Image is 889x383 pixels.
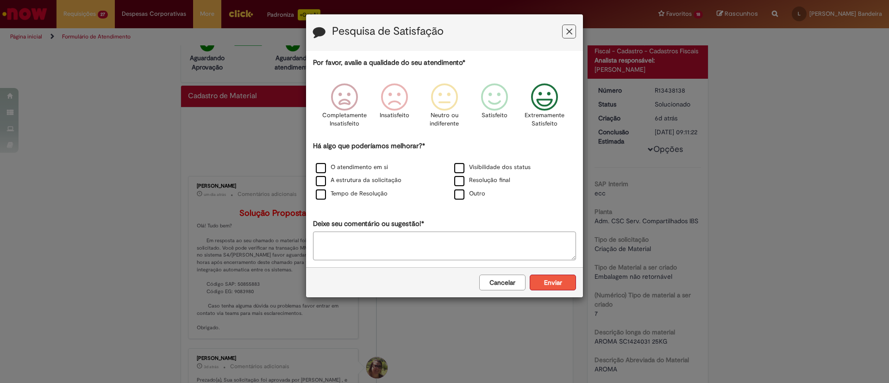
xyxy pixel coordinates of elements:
div: Completamente Insatisfeito [320,76,368,140]
p: Completamente Insatisfeito [322,111,367,128]
div: Neutro ou indiferente [421,76,468,140]
div: Extremamente Satisfeito [521,76,568,140]
label: Resolução final [454,176,510,185]
label: A estrutura da solicitação [316,176,401,185]
label: Outro [454,189,485,198]
div: Insatisfeito [371,76,418,140]
button: Enviar [530,275,576,290]
p: Insatisfeito [380,111,409,120]
p: Satisfeito [482,111,507,120]
label: O atendimento em si [316,163,388,172]
label: Por favor, avalie a qualidade do seu atendimento* [313,58,465,68]
p: Extremamente Satisfeito [525,111,564,128]
p: Neutro ou indiferente [428,111,461,128]
div: Satisfeito [471,76,518,140]
label: Visibilidade dos status [454,163,531,172]
label: Deixe seu comentário ou sugestão!* [313,219,424,229]
label: Tempo de Resolução [316,189,388,198]
div: Há algo que poderíamos melhorar?* [313,141,576,201]
label: Pesquisa de Satisfação [332,25,444,38]
button: Cancelar [479,275,526,290]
